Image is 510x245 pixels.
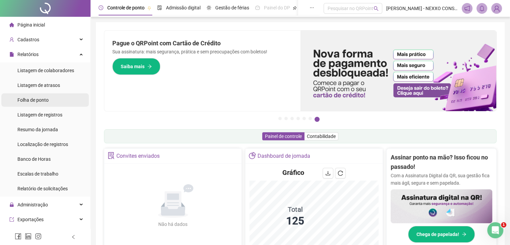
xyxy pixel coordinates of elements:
span: Listagem de atrasos [17,83,60,88]
p: Sua assinatura: mais segurança, prática e sem preocupações com boletos! [112,48,292,55]
span: file-done [157,5,162,10]
span: Chega de papelada! [416,231,459,238]
span: bell [479,5,485,11]
span: home [9,22,14,27]
h4: Gráfico [282,168,304,177]
span: search [374,6,379,11]
span: Resumo da jornada [17,127,58,132]
img: banner%2F096dab35-e1a4-4d07-87c2-cf089f3812bf.png [300,31,497,111]
button: Chega de papelada! [408,226,475,243]
span: clock-circle [99,5,103,10]
button: 2 [284,117,288,120]
span: solution [108,152,115,159]
div: Não há dados [142,220,204,228]
button: 5 [302,117,306,120]
span: arrow-right [147,64,152,69]
span: Relatório de solicitações [17,186,68,191]
span: notification [464,5,470,11]
span: Exportações [17,217,44,222]
div: Dashboard de jornada [258,150,310,162]
span: reload [338,170,343,176]
span: 1 [501,222,506,228]
span: Relatórios [17,52,39,57]
span: left [71,235,76,239]
span: Página inicial [17,22,45,28]
span: pushpin [147,6,151,10]
h2: Assinar ponto na mão? Isso ficou no passado! [391,153,492,172]
img: banner%2F02c71560-61a6-44d4-94b9-c8ab97240462.png [391,189,492,223]
p: Com a Assinatura Digital da QR, sua gestão fica mais ágil, segura e sem papelada. [391,172,492,187]
h2: Pague o QRPoint com Cartão de Crédito [112,39,292,48]
span: Admissão digital [166,5,201,10]
div: Convites enviados [116,150,160,162]
img: 83427 [492,3,502,13]
span: pushpin [293,6,297,10]
span: Cadastros [17,37,39,42]
span: lock [9,202,14,207]
span: ellipsis [309,5,314,10]
span: export [9,217,14,222]
iframe: Intercom live chat [487,222,503,238]
span: Administração [17,202,48,207]
span: Listagem de registros [17,112,62,117]
span: Escalas de trabalho [17,171,58,177]
button: 6 [308,117,312,120]
button: 4 [296,117,300,120]
button: Saiba mais [112,58,160,75]
span: file [9,52,14,57]
span: instagram [35,233,42,240]
span: sun [207,5,211,10]
span: Contabilidade [307,134,336,139]
button: 3 [290,117,294,120]
span: Saiba mais [121,63,145,70]
span: Controle de ponto [107,5,145,10]
span: user-add [9,37,14,42]
button: 1 [278,117,282,120]
span: Banco de Horas [17,156,51,162]
span: facebook [15,233,21,240]
span: Localização de registros [17,142,68,147]
span: arrow-right [462,232,466,237]
span: linkedin [25,233,32,240]
span: Gestão de férias [215,5,249,10]
span: Folha de ponto [17,97,49,103]
span: Painel de controle [265,134,302,139]
span: [PERSON_NAME] - NEXXO CONSULTORIA EMPRESARIAL LTDA [386,5,458,12]
span: Listagem de colaboradores [17,68,74,73]
button: 7 [315,117,320,122]
span: download [325,170,331,176]
span: dashboard [255,5,260,10]
span: pie-chart [249,152,256,159]
span: Painel do DP [264,5,290,10]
